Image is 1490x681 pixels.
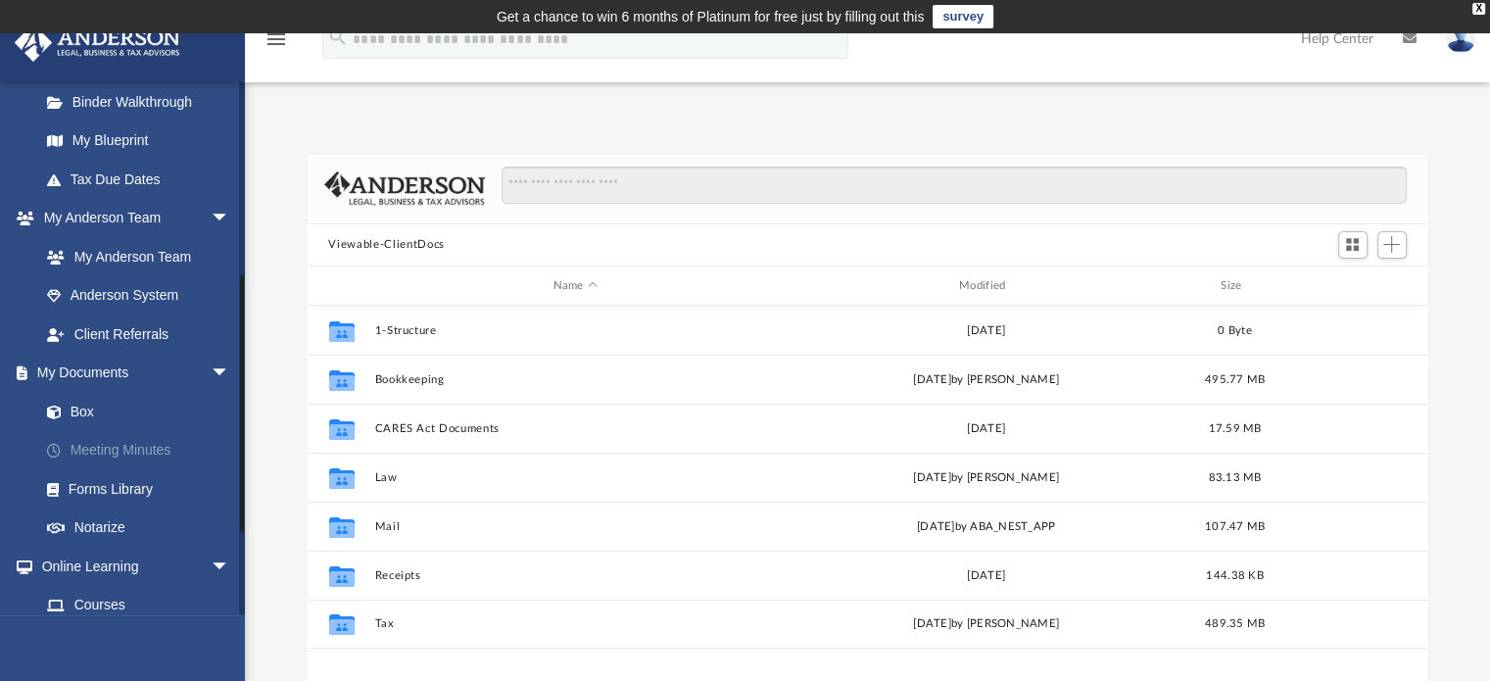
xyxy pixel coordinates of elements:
img: Anderson Advisors Platinum Portal [9,24,186,62]
span: arrow_drop_down [211,547,250,587]
span: 489.35 MB [1204,619,1264,630]
div: id [315,277,364,295]
a: Meeting Minutes [27,431,260,470]
button: 1-Structure [374,324,776,337]
a: My Documentsarrow_drop_down [14,354,260,393]
span: 0 Byte [1218,325,1252,336]
div: Modified [785,277,1187,295]
div: [DATE] by ABA_NEST_APP [785,518,1186,536]
a: Online Learningarrow_drop_down [14,547,250,586]
div: [DATE] [785,420,1186,438]
span: 17.59 MB [1208,423,1261,434]
a: My Blueprint [27,122,250,161]
div: [DATE] [785,322,1186,340]
div: [DATE] by [PERSON_NAME] [785,616,1186,634]
a: Box [27,392,250,431]
button: Switch to Grid View [1338,231,1368,259]
button: CARES Act Documents [374,422,776,435]
a: Tax Due Dates [27,160,260,199]
a: Courses [27,586,250,625]
img: User Pic [1446,24,1475,53]
i: search [327,26,349,48]
span: 83.13 MB [1208,472,1261,483]
button: Tax [374,618,776,631]
a: Binder Walkthrough [27,82,260,122]
a: Forms Library [27,469,250,509]
span: 107.47 MB [1204,521,1264,532]
div: [DATE] by [PERSON_NAME] [785,371,1186,389]
span: 144.38 KB [1206,570,1263,581]
a: My Anderson Team [27,237,240,276]
button: Bookkeeping [374,373,776,386]
button: Viewable-ClientDocs [328,236,444,254]
button: Receipts [374,569,776,582]
a: survey [933,5,993,28]
a: menu [264,37,288,51]
a: Client Referrals [27,315,250,354]
div: [DATE] by [PERSON_NAME] [785,469,1186,487]
a: Anderson System [27,276,250,316]
span: arrow_drop_down [211,199,250,239]
div: Get a chance to win 6 months of Platinum for free just by filling out this [497,5,925,28]
span: 495.77 MB [1204,374,1264,385]
span: arrow_drop_down [211,354,250,394]
a: Notarize [27,509,260,548]
div: id [1282,277,1419,295]
div: [DATE] [785,567,1186,585]
button: Add [1377,231,1407,259]
i: menu [264,27,288,51]
div: Name [373,277,776,295]
div: Size [1195,277,1274,295]
div: close [1472,3,1485,15]
button: Mail [374,520,776,533]
a: My Anderson Teamarrow_drop_down [14,199,250,238]
input: Search files and folders [502,167,1406,204]
button: Law [374,471,776,484]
